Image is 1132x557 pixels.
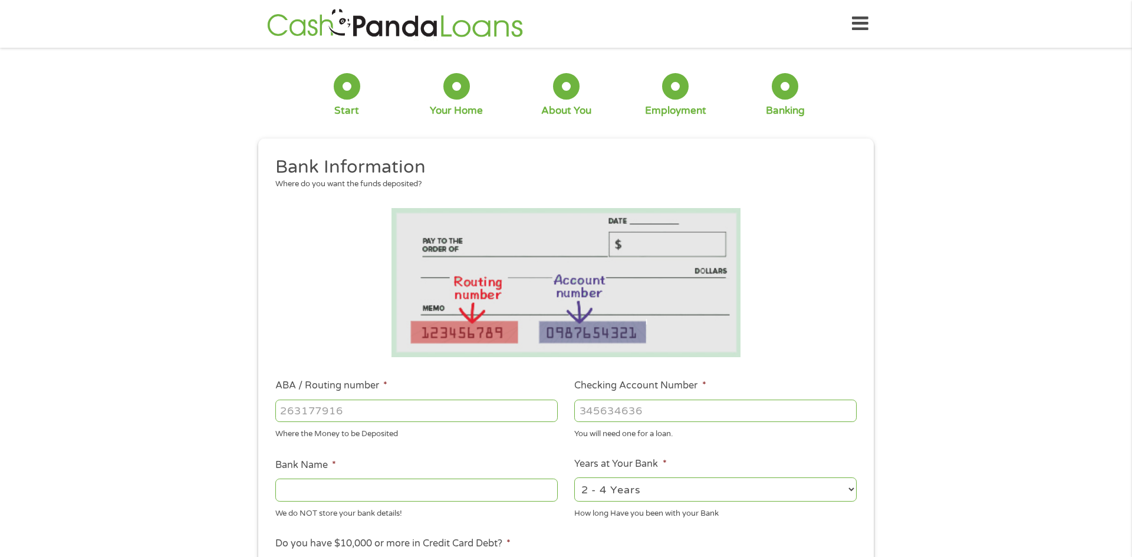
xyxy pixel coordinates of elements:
[574,503,857,519] div: How long Have you been with your Bank
[275,156,848,179] h2: Bank Information
[264,7,526,41] img: GetLoanNow Logo
[275,538,511,550] label: Do you have $10,000 or more in Credit Card Debt?
[645,104,706,117] div: Employment
[574,424,857,440] div: You will need one for a loan.
[430,104,483,117] div: Your Home
[574,458,666,470] label: Years at Your Bank
[574,380,706,392] label: Checking Account Number
[275,503,558,519] div: We do NOT store your bank details!
[275,380,387,392] label: ABA / Routing number
[574,400,857,422] input: 345634636
[766,104,805,117] div: Banking
[391,208,741,357] img: Routing number location
[275,424,558,440] div: Where the Money to be Deposited
[334,104,359,117] div: Start
[275,400,558,422] input: 263177916
[275,459,336,472] label: Bank Name
[541,104,591,117] div: About You
[275,179,848,190] div: Where do you want the funds deposited?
